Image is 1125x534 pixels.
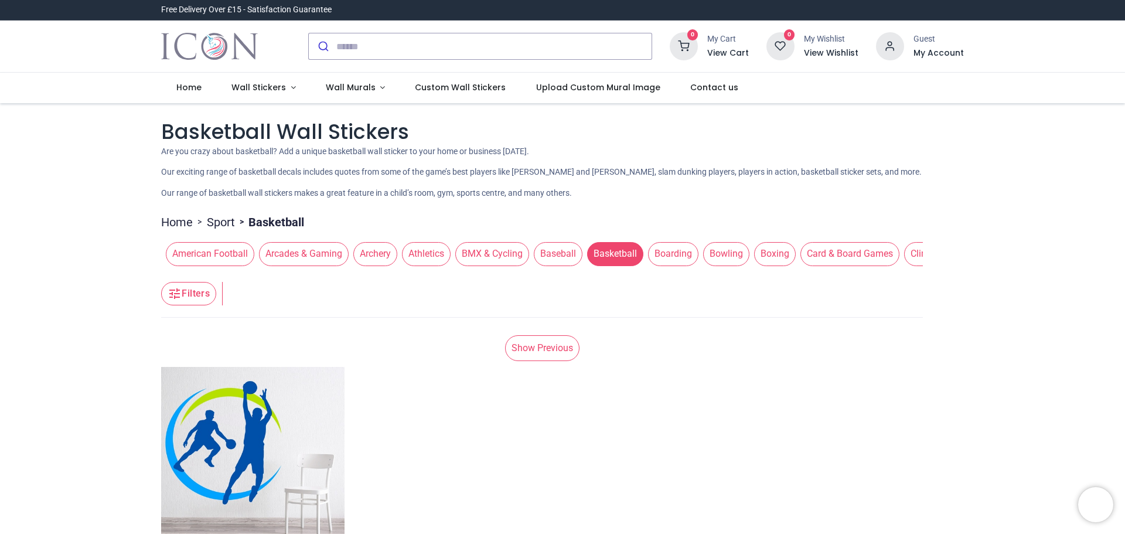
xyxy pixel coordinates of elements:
span: Bowling [703,242,749,266]
span: Custom Wall Stickers [415,81,506,93]
span: > [193,216,207,228]
span: Wall Murals [326,81,376,93]
button: Card & Board Games [796,242,899,266]
a: Wall Murals [311,73,400,103]
span: Wall Stickers [231,81,286,93]
span: Arcades & Gaming [259,242,349,266]
div: My Cart [707,33,749,45]
h1: Basketball Wall Stickers [161,117,964,146]
button: Arcades & Gaming [254,242,349,266]
span: Climbing [904,242,954,266]
a: Wall Stickers [216,73,311,103]
iframe: Brevo live chat [1078,487,1113,522]
button: Submit [309,33,336,59]
div: Guest [913,33,964,45]
iframe: Customer reviews powered by Trustpilot [718,4,964,16]
button: American Football [161,242,254,266]
span: Home [176,81,202,93]
button: Climbing [899,242,954,266]
p: Are you crazy about basketball? Add a unique basketball wall sticker to your home or business [DA... [161,146,964,158]
sup: 0 [687,29,698,40]
span: Contact us [690,81,738,93]
div: Free Delivery Over £15 - Satisfaction Guarantee [161,4,332,16]
a: My Account [913,47,964,59]
span: Boxing [754,242,796,266]
span: > [235,216,248,228]
button: Boarding [643,242,698,266]
button: Boxing [749,242,796,266]
li: Basketball [235,214,304,230]
a: Logo of Icon Wall Stickers [161,30,258,63]
button: Archery [349,242,397,266]
button: Baseball [529,242,582,266]
button: Filters [161,282,216,305]
div: My Wishlist [804,33,858,45]
span: BMX & Cycling [455,242,529,266]
p: Our range of basketball wall stickers makes a great feature in a child’s room, gym, sports centre... [161,188,964,199]
sup: 0 [784,29,795,40]
a: Home [161,214,193,230]
a: View Wishlist [804,47,858,59]
a: 0 [766,41,795,50]
span: Card & Board Games [800,242,899,266]
span: Boarding [648,242,698,266]
span: Athletics [402,242,451,266]
a: View Cart [707,47,749,59]
a: Show Previous [505,335,579,361]
img: Icon Wall Stickers [161,30,258,63]
span: American Football [166,242,254,266]
a: 0 [670,41,698,50]
span: Archery [353,242,397,266]
p: Our exciting range of basketball decals includes quotes from some of the game’s best players like... [161,166,964,178]
a: Sport [207,214,235,230]
button: Athletics [397,242,451,266]
span: Upload Custom Mural Image [536,81,660,93]
span: Baseball [534,242,582,266]
button: BMX & Cycling [451,242,529,266]
button: Bowling [698,242,749,266]
button: Basketball [582,242,643,266]
span: Basketball [587,242,643,266]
